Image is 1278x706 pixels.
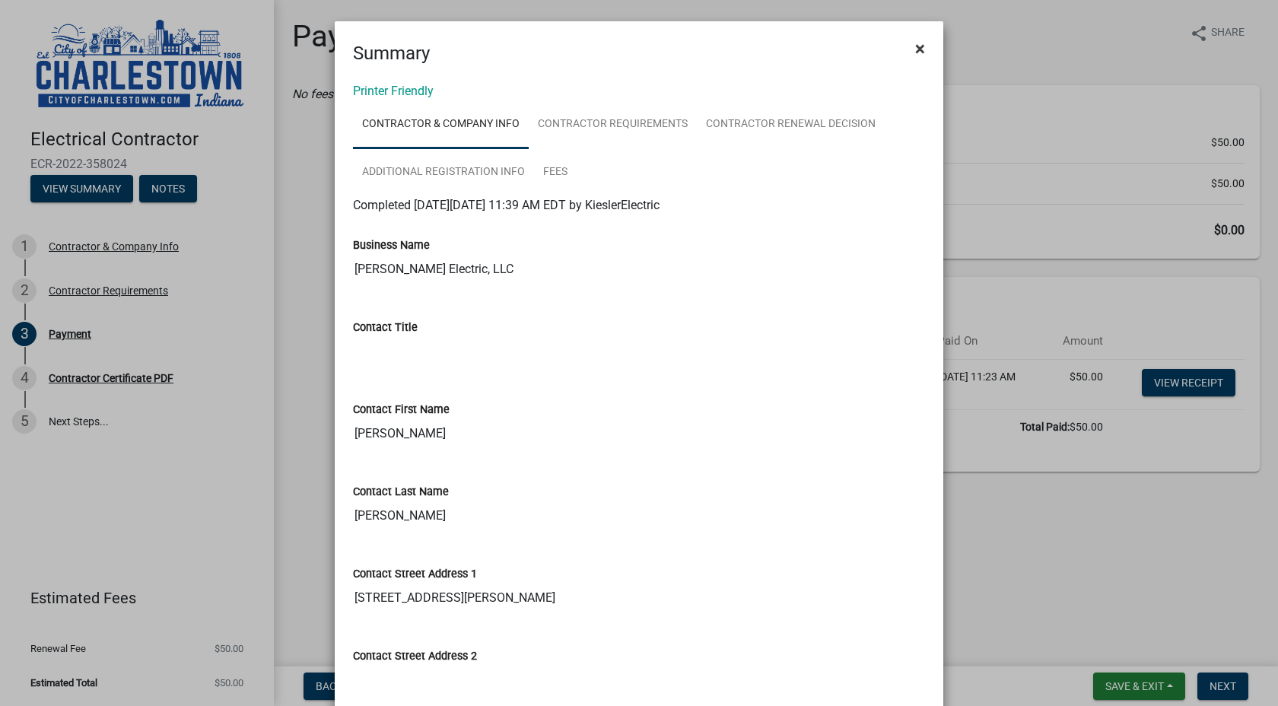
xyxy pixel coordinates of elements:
[353,569,477,580] label: Contact Street Address 1
[353,240,430,251] label: Business Name
[697,100,885,149] a: Contractor Renewal Decision
[915,38,925,59] span: ×
[353,651,477,662] label: Contact Street Address 2
[353,100,529,149] a: Contractor & Company Info
[353,84,434,98] a: Printer Friendly
[903,27,937,70] button: Close
[353,487,449,498] label: Contact Last Name
[353,148,534,197] a: Additional Registration Info
[353,405,450,415] label: Contact First Name
[529,100,697,149] a: Contractor Requirements
[353,40,430,67] h4: Summary
[353,323,418,333] label: Contact Title
[534,148,577,197] a: Fees
[353,198,660,212] span: Completed [DATE][DATE] 11:39 AM EDT by KieslerElectric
